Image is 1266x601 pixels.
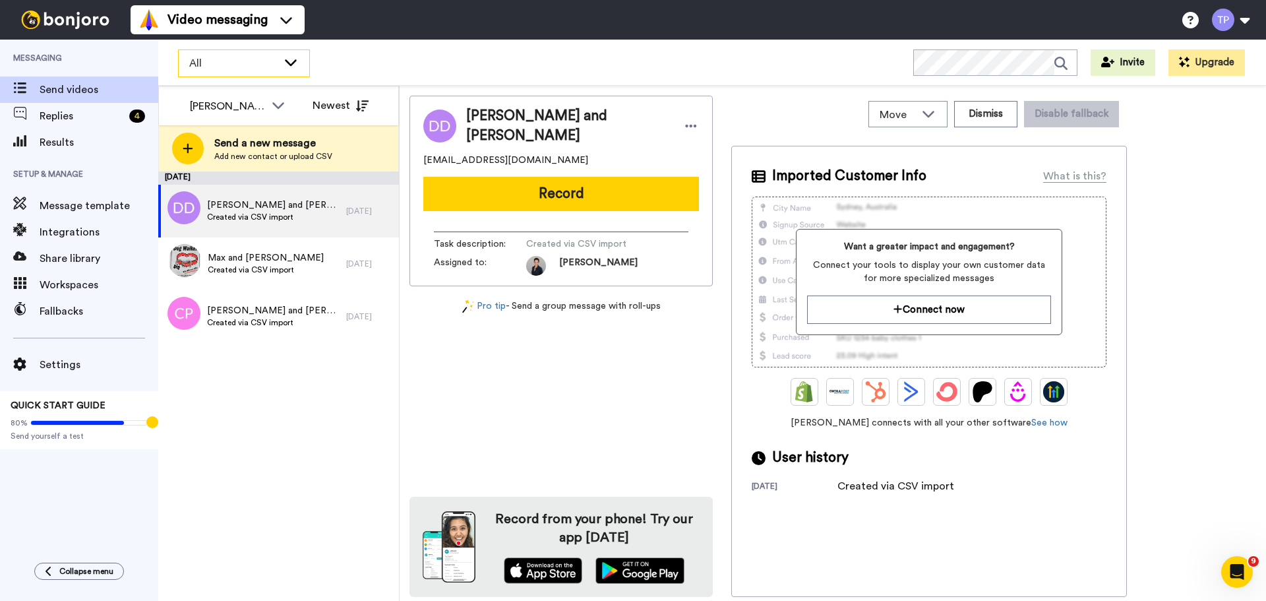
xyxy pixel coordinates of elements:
span: Collapse menu [59,566,113,577]
img: cp.png [167,297,200,330]
span: Workspaces [40,277,158,293]
img: GoHighLevel [1043,381,1064,402]
span: Send a new message [214,135,332,151]
img: bj-logo-header-white.svg [16,11,115,29]
div: [DATE] [158,172,399,185]
button: Collapse menu [34,563,124,580]
img: Image of David and Cathy Dunkin [423,110,456,142]
img: 3e2c0450-9972-413a-b73d-2fa6ffe7410e.jpg [168,244,201,277]
button: Disable fallback [1024,101,1119,127]
div: Tooltip anchor [146,416,158,428]
img: download [423,511,475,583]
img: Patreon [972,381,993,402]
span: Assigned to: [434,256,526,276]
div: Created via CSV import [837,478,954,494]
span: 9 [1248,556,1259,567]
button: Connect now [807,296,1050,324]
span: Want a greater impact and engagement? [807,240,1050,253]
button: Upgrade [1168,49,1245,76]
span: Created via CSV import [207,317,340,328]
span: [PERSON_NAME] and [PERSON_NAME] [207,199,340,212]
span: All [189,55,278,71]
span: Settings [40,357,158,373]
div: - Send a group message with roll-ups [409,300,713,313]
span: [PERSON_NAME] and [PERSON_NAME] [207,304,340,317]
span: Move [880,107,915,123]
img: Hubspot [865,381,886,402]
span: Send yourself a test [11,431,148,441]
span: Message template [40,198,158,214]
span: [PERSON_NAME] [559,256,638,276]
span: [EMAIL_ADDRESS][DOMAIN_NAME] [423,154,588,167]
span: 80% [11,418,28,428]
div: 4 [129,110,145,123]
span: Video messaging [167,11,268,29]
span: Max and [PERSON_NAME] [208,251,324,265]
span: [PERSON_NAME] connects with all your other software [752,416,1106,429]
img: Ontraport [829,381,851,402]
span: QUICK START GUIDE [11,401,105,410]
img: appstore [504,557,582,584]
img: dd.png [167,191,200,224]
span: Imported Customer Info [772,166,926,186]
span: Created via CSV import [208,265,324,275]
h4: Record from your phone! Try our app [DATE] [489,510,700,547]
div: [PERSON_NAME] [190,98,265,114]
img: ConvertKit [936,381,957,402]
img: Shopify [794,381,815,402]
a: See how [1031,418,1068,427]
div: What is this? [1043,168,1106,184]
span: Results [40,135,158,150]
button: Newest [303,92,378,119]
span: Share library [40,251,158,267]
span: Connect your tools to display your own customer data for more specialized messages [807,259,1050,285]
img: vm-color.svg [138,9,160,30]
img: 4cf9a0c2-4a2c-468e-bebf-237d20e2f1bf-1606503469.jpg [526,256,546,276]
span: User history [772,448,849,468]
img: ActiveCampaign [901,381,922,402]
button: Invite [1091,49,1155,76]
div: [DATE] [346,311,392,322]
div: [DATE] [346,206,392,216]
span: Replies [40,108,124,124]
span: [PERSON_NAME] and [PERSON_NAME] [466,106,670,146]
span: Add new contact or upload CSV [214,151,332,162]
span: Created via CSV import [207,212,340,222]
span: Fallbacks [40,303,158,319]
img: playstore [595,557,684,584]
button: Dismiss [954,101,1017,127]
span: Task description : [434,237,526,251]
span: Send videos [40,82,158,98]
div: [DATE] [346,259,392,269]
span: Created via CSV import [526,237,651,251]
a: Pro tip [462,300,506,313]
img: Drip [1008,381,1029,402]
iframe: Intercom live chat [1221,556,1253,588]
img: magic-wand.svg [462,300,474,313]
div: [DATE] [752,481,837,494]
button: Record [423,177,699,211]
span: Integrations [40,224,158,240]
